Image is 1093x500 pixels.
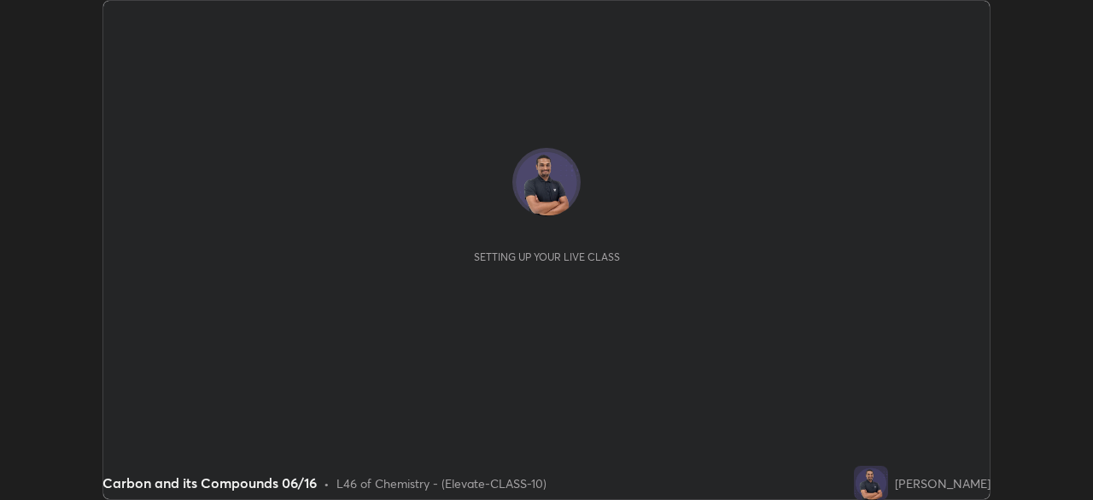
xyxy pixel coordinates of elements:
div: L46 of Chemistry - (Elevate-CLASS-10) [336,474,546,492]
div: • [324,474,330,492]
img: d78c896519c440fb8e82f40538a8cf0f.png [854,466,888,500]
div: [PERSON_NAME] [895,474,991,492]
img: d78c896519c440fb8e82f40538a8cf0f.png [512,148,581,216]
div: Setting up your live class [474,250,620,263]
div: Carbon and its Compounds 06/16 [102,473,317,493]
